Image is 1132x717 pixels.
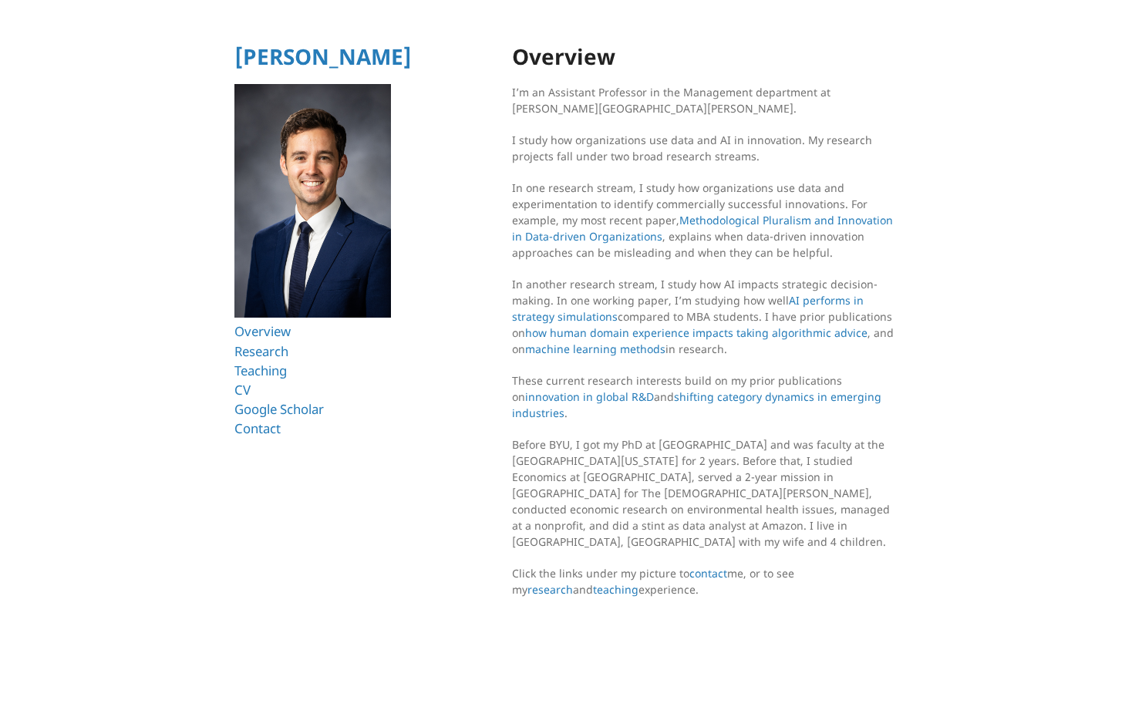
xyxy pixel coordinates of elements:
a: CV [234,381,251,399]
p: These current research interests build on my prior publications on and . [512,372,898,421]
img: Ryan T Allen HBS [234,84,391,318]
a: innovation in global R&D [525,389,654,404]
a: Contact [234,419,281,437]
p: In another research stream, I study how AI impacts strategic decision-making. In one working pape... [512,276,898,357]
a: research [527,582,573,597]
p: I’m an Assistant Professor in the Management department at [PERSON_NAME][GEOGRAPHIC_DATA][PERSON_... [512,84,898,116]
a: Research [234,342,288,360]
a: Teaching [234,362,287,379]
a: how human domain experience impacts taking algorithmic advice [525,325,868,340]
a: Google Scholar [234,400,324,418]
p: Click the links under my picture to me, or to see my and experience. [512,565,898,597]
a: contact [689,566,727,581]
a: Overview [234,322,291,340]
h1: Overview [512,45,898,69]
a: shifting category dynamics in emerging industries [512,389,881,420]
p: In one research stream, I study how organizations use data and experimentation to identify commer... [512,180,898,261]
a: Methodological Pluralism and Innovation in Data-driven Organizations [512,213,893,244]
p: I study how organizations use data and AI in innovation. My research projects fall under two broa... [512,132,898,164]
a: [PERSON_NAME] [234,42,412,71]
p: Before BYU, I got my PhD at [GEOGRAPHIC_DATA] and was faculty at the [GEOGRAPHIC_DATA][US_STATE] ... [512,436,898,550]
a: teaching [593,582,638,597]
a: AI performs in strategy simulations [512,293,864,324]
a: machine learning methods [525,342,665,356]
